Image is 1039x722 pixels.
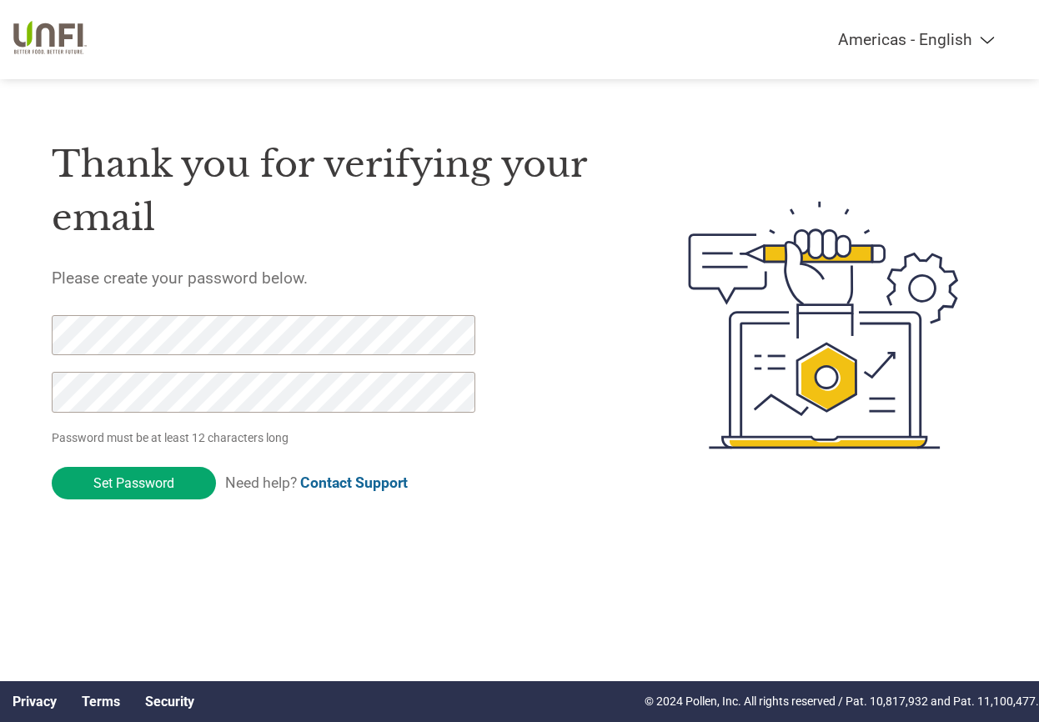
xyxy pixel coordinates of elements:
[13,17,88,63] img: UNFI
[145,694,194,709] a: Security
[52,429,478,447] p: Password must be at least 12 characters long
[225,474,408,491] span: Need help?
[82,694,120,709] a: Terms
[645,693,1039,710] p: © 2024 Pollen, Inc. All rights reserved / Pat. 10,817,932 and Pat. 11,100,477.
[52,138,613,245] h1: Thank you for verifying your email
[660,113,986,537] img: create-password
[52,268,613,288] h5: Please create your password below.
[13,694,57,709] a: Privacy
[300,474,408,491] a: Contact Support
[52,467,216,499] input: Set Password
